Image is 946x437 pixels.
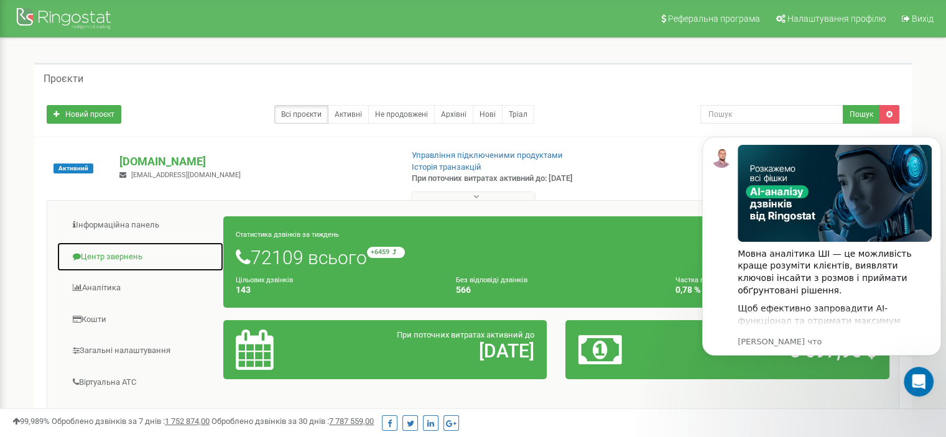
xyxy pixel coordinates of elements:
h2: [DATE] [341,341,534,361]
h1: 72109 всього [236,247,877,268]
a: Не продовжені [368,105,435,124]
h4: 566 [456,285,657,295]
u: 1 752 874,00 [165,416,210,426]
button: Пошук [843,105,880,124]
a: Загальні налаштування [57,336,224,366]
a: Тріал [502,105,534,124]
h2: 8 697,96 $ [684,341,877,361]
span: Оброблено дзвінків за 30 днів : [211,416,374,426]
u: 7 787 559,00 [329,416,374,426]
a: Кошти [57,305,224,335]
small: Без відповіді дзвінків [456,276,527,284]
iframe: Intercom notifications сообщение [697,118,946,403]
a: Архівні [434,105,473,124]
a: Управління підключеними продуктами [412,150,563,160]
span: Реферальна програма [668,14,760,24]
span: [EMAIL_ADDRESS][DOMAIN_NAME] [131,171,241,179]
h4: 143 [236,285,437,295]
a: Аналiтика [57,273,224,303]
a: Віртуальна АТС [57,367,224,398]
a: Активні [328,105,369,124]
small: +6459 [367,247,405,258]
p: При поточних витратах активний до: [DATE] [412,173,611,185]
a: Новий проєкт [47,105,121,124]
span: Активний [53,163,93,173]
small: Цільових дзвінків [236,276,293,284]
small: Статистика дзвінків за тиждень [236,231,339,239]
input: Пошук [700,105,843,124]
a: Нові [473,105,503,124]
span: 99,989% [12,416,50,426]
a: Центр звернень [57,242,224,272]
a: Інформаційна панель [57,210,224,241]
a: Історія транзакцій [412,162,481,172]
a: Наскрізна аналітика [57,398,224,429]
span: При поточних витратах активний до [397,330,534,339]
h5: Проєкти [44,73,83,85]
a: Всі проєкти [274,105,328,124]
h4: 0,78 % [675,285,877,295]
span: Вихід [912,14,934,24]
p: [DOMAIN_NAME] [119,154,391,170]
span: Оброблено дзвінків за 7 днів : [52,416,210,426]
span: Налаштування профілю [787,14,886,24]
small: Частка пропущених дзвінків [675,276,767,284]
iframe: Intercom live chat [904,367,934,397]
